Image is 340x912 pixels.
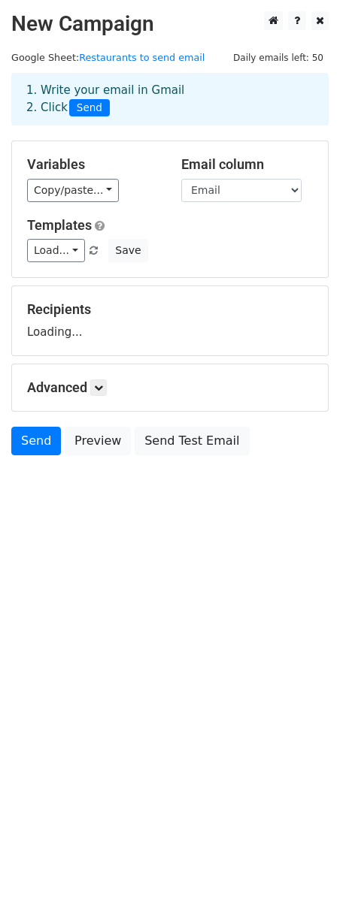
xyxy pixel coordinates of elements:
a: Preview [65,427,131,455]
div: 1. Write your email in Gmail 2. Click [15,82,325,116]
h2: New Campaign [11,11,329,37]
a: Daily emails left: 50 [228,52,329,63]
a: Copy/paste... [27,179,119,202]
span: Send [69,99,110,117]
a: Load... [27,239,85,262]
a: Templates [27,217,92,233]
a: Restaurants to send email [79,52,205,63]
a: Send Test Email [135,427,249,455]
h5: Advanced [27,379,313,396]
h5: Variables [27,156,159,173]
h5: Recipients [27,301,313,318]
h5: Email column [181,156,313,173]
div: Loading... [27,301,313,340]
span: Daily emails left: 50 [228,50,329,66]
button: Save [108,239,147,262]
a: Send [11,427,61,455]
small: Google Sheet: [11,52,205,63]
